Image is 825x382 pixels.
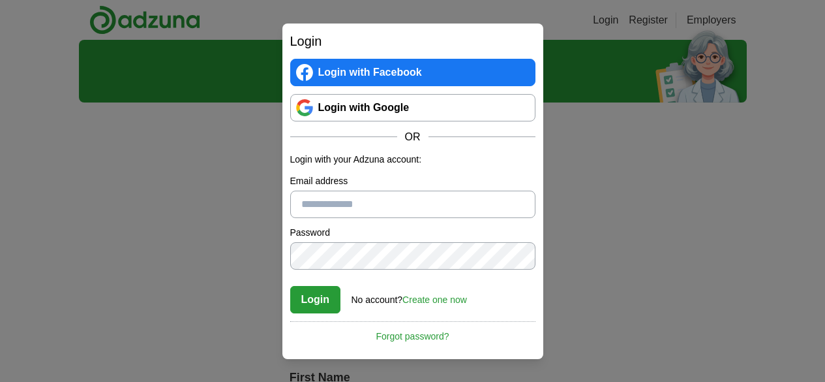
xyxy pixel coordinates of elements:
a: Login with Google [290,94,535,121]
button: Login [290,286,341,313]
label: Email address [290,174,535,188]
h2: Login [290,31,535,51]
a: Create one now [402,294,467,305]
div: No account? [352,285,467,307]
span: OR [397,129,428,145]
a: Login with Facebook [290,59,535,86]
a: Forgot password? [290,321,535,343]
p: Login with your Adzuna account: [290,153,535,167]
label: Password [290,226,535,240]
